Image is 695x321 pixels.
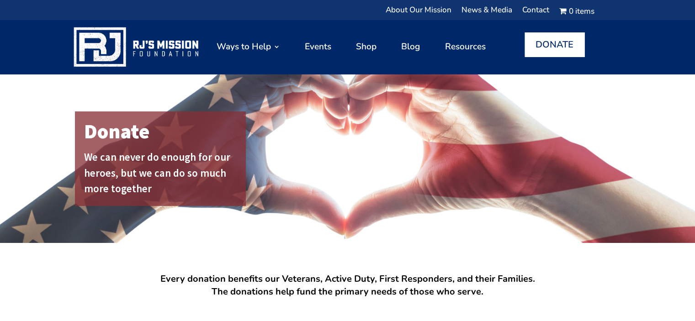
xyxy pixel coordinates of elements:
[217,24,280,69] a: Ways to Help
[525,32,584,57] a: DONATE
[305,24,331,69] a: Events
[569,8,594,15] span: 0 items
[2,101,8,107] input: Active or Former First Responder
[2,136,8,142] input: Supportive Business
[2,113,8,119] input: Family Member of Above
[84,116,241,152] h1: Donate
[386,7,451,18] a: About Our Mission
[401,24,420,69] a: Blog
[11,111,87,121] span: Family Member of Above
[522,7,549,18] a: Contact
[11,134,74,143] span: Supportive Business
[2,124,8,130] input: Supportive Individual
[559,7,594,18] a: Cart0 items
[11,89,88,98] span: Active or Former Military
[445,24,485,69] a: Resources
[462,7,512,18] a: News & Media
[2,90,8,96] input: Active or Former Military
[212,285,483,298] strong: The donations help fund the primary needs of those who serve.
[84,149,241,201] h2: We can never do enough for our heroes, but we can do so much more together
[160,273,535,285] strong: Every donation benefits our Veterans, Active Duty, First Responders, and their Families.
[559,6,568,16] i: Cart
[11,123,76,132] span: Supportive Individual
[356,24,377,69] a: Shop
[11,100,114,109] span: Active or Former First Responder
